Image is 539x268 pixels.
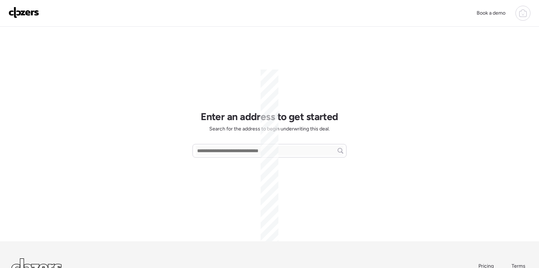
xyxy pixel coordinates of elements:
[9,7,39,18] img: Logo
[477,10,505,16] span: Book a demo
[201,110,338,123] h1: Enter an address to get started
[209,125,330,133] span: Search for the address to begin underwriting this deal.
